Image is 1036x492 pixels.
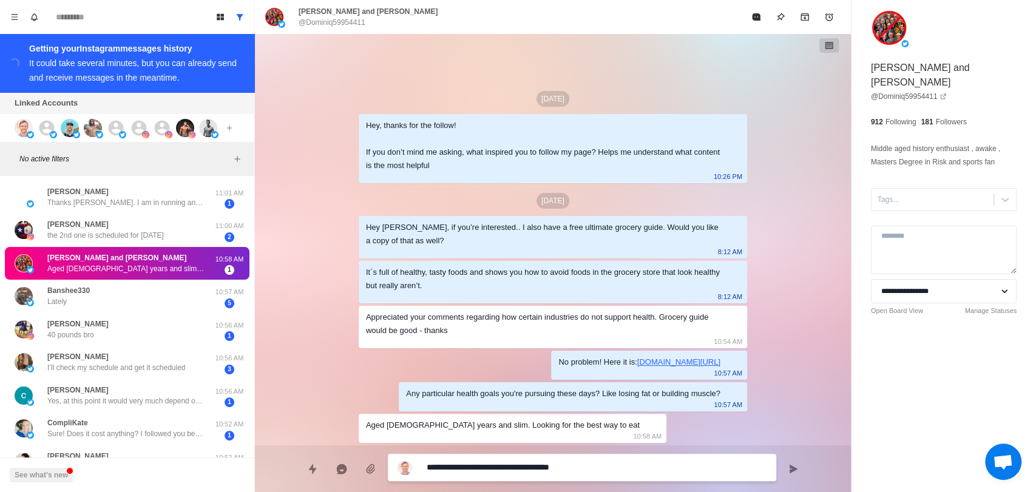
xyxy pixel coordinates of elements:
button: Mark as read [744,5,768,29]
img: picture [165,131,172,138]
div: Hey [PERSON_NAME], if you’re interested.. I also have a free ultimate grocery guide. Would you li... [366,221,720,248]
img: picture [27,131,34,138]
p: Sure! Does it cost anything? I followed you because medical doctors are a joke. I recently had a ... [47,428,205,439]
img: picture [398,460,412,475]
div: Aged [DEMOGRAPHIC_DATA] years and slim. Looking for the best way to eat [366,419,640,432]
span: 1 [225,431,234,440]
button: Send message [781,457,805,481]
img: picture [901,40,909,47]
p: [PERSON_NAME] [47,318,109,329]
div: Open chat [985,443,1021,480]
div: Appreciated your comments regarding how certain industries do not support health. Grocery guide w... [366,311,720,337]
p: 10:56 AM [214,320,245,331]
img: picture [15,320,33,339]
img: picture [119,131,126,138]
span: 3 [225,365,234,374]
button: Show all conversations [230,7,249,27]
img: picture [15,453,33,471]
p: Banshee330 [47,285,90,296]
button: Reply with AI [330,457,354,481]
img: picture [176,119,194,137]
img: picture [27,399,34,406]
a: Open Board View [871,306,923,316]
p: Aged [DEMOGRAPHIC_DATA] years and slim. Looking for the best way to eat [47,263,205,274]
img: picture [871,10,907,46]
p: 8:12 AM [717,245,742,258]
p: 10:57 AM [214,287,245,297]
img: picture [27,299,34,306]
p: 181 [921,116,933,127]
img: picture [15,353,33,371]
button: Archive [793,5,817,29]
p: 912 [871,116,883,127]
img: picture [188,131,195,138]
img: picture [199,119,217,137]
a: @Dominiq59954411 [871,91,947,102]
p: 10:52 AM [214,419,245,430]
p: 10:54 AM [714,335,742,348]
p: @Dominiq59954411 [299,17,365,28]
p: [PERSON_NAME] [47,385,109,396]
img: picture [15,287,33,305]
img: picture [142,131,149,138]
button: Add media [359,457,383,481]
p: 10:57 AM [714,398,742,411]
button: Add account [222,121,237,135]
p: [PERSON_NAME] and [PERSON_NAME] [299,6,438,17]
img: picture [50,131,57,138]
p: 10:58 AM [633,430,661,443]
p: No active filters [19,153,230,164]
p: Lately [47,296,67,307]
p: the 2nd one is scheduled for [DATE] [47,230,164,241]
p: [PERSON_NAME] and [PERSON_NAME] [47,252,186,263]
p: Thanks [PERSON_NAME]. I am in running and aiming the strength training which will improve the run... [47,197,205,208]
a: Manage Statuses [964,306,1017,316]
img: picture [27,266,34,274]
div: It´s full of healthy, tasty foods and shows you how to avoid foods in the grocery store that look... [366,266,720,292]
button: Menu [5,7,24,27]
p: 10:56 AM [214,353,245,363]
img: picture [27,431,34,439]
img: picture [27,233,34,240]
img: picture [15,386,33,405]
button: Pin [768,5,793,29]
img: picture [61,119,79,137]
button: See what's new [10,468,73,482]
p: Yes, at this point it would very much depend on the cost. I went to the food bank [DATE]. [47,396,205,406]
p: Followers [935,116,966,127]
p: [PERSON_NAME] [47,219,109,230]
p: Middle aged history enthusiast , awake , Masters Degree in Risk and sports fan [871,142,1017,169]
img: picture [15,119,33,137]
img: picture [96,131,103,138]
span: 1 [225,331,234,341]
p: 10:57 AM [714,366,742,380]
button: Board View [211,7,230,27]
span: 1 [225,397,234,407]
p: 10:52 AM [214,453,245,463]
a: [DOMAIN_NAME][URL] [637,357,720,366]
p: Following [885,116,916,127]
div: Hey, thanks for the follow! If you don’t mind me asking, what inspired you to follow my page? Hel... [366,119,720,172]
img: picture [27,200,34,207]
p: 40 pounds bro [47,329,94,340]
img: picture [27,365,34,372]
button: Notifications [24,7,44,27]
img: picture [15,254,33,272]
img: picture [278,21,285,28]
img: picture [84,119,102,137]
span: 5 [225,298,234,308]
img: picture [211,131,218,138]
span: 1 [225,199,234,209]
p: 8:12 AM [717,290,742,303]
p: [PERSON_NAME] [47,186,109,197]
img: picture [15,221,33,239]
span: 2 [225,232,234,242]
p: 11:00 AM [214,221,245,231]
button: Add filters [230,152,245,166]
p: [PERSON_NAME] [47,351,109,362]
button: Add reminder [817,5,841,29]
p: 10:58 AM [214,254,245,265]
p: [DATE] [537,91,569,107]
img: picture [27,332,34,340]
img: picture [265,7,284,27]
